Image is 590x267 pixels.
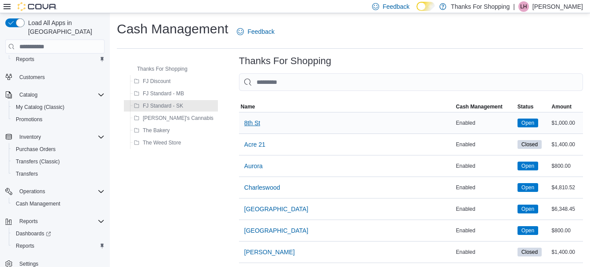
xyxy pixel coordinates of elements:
div: Lauren Hergott [518,1,529,12]
span: Closed [521,141,538,148]
span: My Catalog (Classic) [16,104,65,111]
div: Enabled [454,118,516,128]
span: Amount [552,103,572,110]
div: Enabled [454,247,516,257]
a: Feedback [233,23,278,40]
button: Cash Management [9,198,108,210]
a: Reports [12,241,38,251]
button: Catalog [2,89,108,101]
span: [PERSON_NAME]'s Cannabis [143,115,214,122]
button: Purchase Orders [9,143,108,155]
span: Load All Apps in [GEOGRAPHIC_DATA] [25,18,105,36]
h3: Thanks For Shopping [239,56,331,66]
button: Cash Management [454,101,516,112]
a: Dashboards [12,228,54,239]
button: The Weed Store [130,137,185,148]
span: Reports [16,216,105,227]
span: Customers [19,74,45,81]
span: Name [241,103,255,110]
div: $4,810.52 [550,182,583,193]
span: Open [521,119,534,127]
span: Purchase Orders [16,146,56,153]
span: Customers [16,72,105,83]
button: Promotions [9,113,108,126]
button: Inventory [16,132,44,142]
span: FJ Discount [143,78,170,85]
button: 8th St [241,114,264,132]
div: Enabled [454,139,516,150]
span: Cash Management [456,103,503,110]
div: $1,000.00 [550,118,583,128]
span: Open [521,205,534,213]
button: Reports [9,53,108,65]
span: Open [521,227,534,235]
span: [PERSON_NAME] [244,248,295,256]
span: LH [520,1,527,12]
button: Reports [2,215,108,227]
a: Customers [16,72,48,83]
span: Feedback [383,2,409,11]
span: Reports [19,218,38,225]
button: Thanks For Shopping [125,64,191,74]
span: Open [518,205,538,213]
input: This is a search bar. As you type, the results lower in the page will automatically filter. [239,73,583,91]
button: Reports [9,240,108,252]
span: Catalog [19,91,37,98]
a: Dashboards [9,227,108,240]
span: Open [521,162,534,170]
button: Transfers [9,168,108,180]
a: Transfers (Classic) [12,156,63,167]
span: Promotions [12,114,105,125]
button: FJ Discount [130,76,174,87]
button: Transfers (Classic) [9,155,108,168]
span: Dashboards [16,230,51,237]
div: $1,400.00 [550,139,583,150]
span: Reports [16,242,34,249]
span: Transfers (Classic) [12,156,105,167]
span: [GEOGRAPHIC_DATA] [244,205,308,213]
span: Acre 21 [244,140,265,149]
span: Operations [16,186,105,197]
p: [PERSON_NAME] [532,1,583,12]
span: 8th St [244,119,261,127]
span: Operations [19,188,45,195]
a: Cash Management [12,198,64,209]
span: Reports [16,56,34,63]
span: [GEOGRAPHIC_DATA] [244,226,308,235]
span: Closed [518,140,542,149]
button: Status [516,101,550,112]
span: Open [518,119,538,127]
button: Name [239,101,454,112]
div: $1,400.00 [550,247,583,257]
button: Amount [550,101,583,112]
button: FJ Standard - SK [130,101,187,111]
button: Acre 21 [241,136,269,153]
span: Aurora [244,162,263,170]
a: Purchase Orders [12,144,59,155]
input: Dark Mode [416,2,435,11]
span: Cash Management [16,200,60,207]
div: Enabled [454,161,516,171]
span: Open [518,183,538,192]
span: FJ Standard - SK [143,102,183,109]
button: [PERSON_NAME]'s Cannabis [130,113,217,123]
span: My Catalog (Classic) [12,102,105,112]
span: Catalog [16,90,105,100]
p: Thanks For Shopping [451,1,510,12]
span: Open [521,184,534,191]
div: $6,348.45 [550,204,583,214]
span: Cash Management [12,198,105,209]
span: Reports [12,54,105,65]
span: Transfers [16,170,38,177]
button: Catalog [16,90,41,100]
button: [PERSON_NAME] [241,243,298,261]
h1: Cash Management [117,20,228,38]
button: The Bakery [130,125,173,136]
span: Inventory [16,132,105,142]
span: Dashboards [12,228,105,239]
span: FJ Standard - MB [143,90,184,97]
span: Promotions [16,116,43,123]
div: $800.00 [550,225,583,236]
span: Purchase Orders [12,144,105,155]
